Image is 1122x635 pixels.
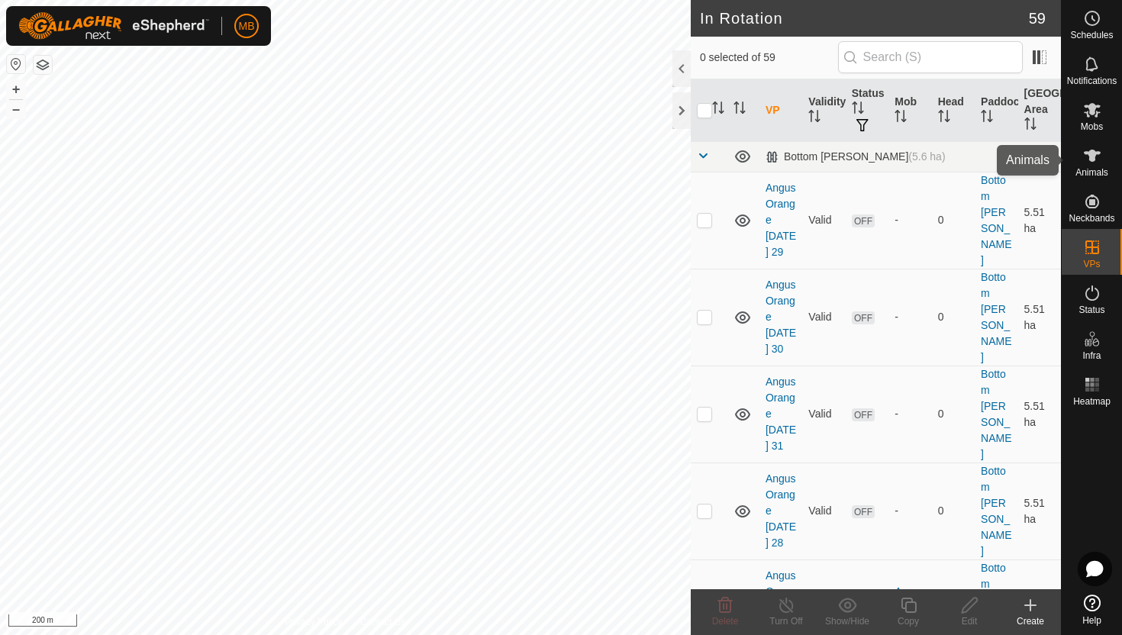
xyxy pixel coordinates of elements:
h2: In Rotation [700,9,1029,27]
a: Bottom [PERSON_NAME] [981,465,1011,557]
div: Turn Off [756,614,817,628]
a: Help [1062,588,1122,631]
td: Valid [802,269,845,366]
div: Copy [878,614,939,628]
p-sorticon: Activate to sort [852,104,864,116]
div: - [895,212,925,228]
td: 0 [932,463,975,559]
span: Schedules [1070,31,1113,40]
th: [GEOGRAPHIC_DATA] Area [1018,79,1061,142]
th: Mob [888,79,931,142]
th: Paddock [975,79,1017,142]
button: + [7,80,25,98]
td: Valid [802,172,845,269]
button: – [7,100,25,118]
a: Bottom [PERSON_NAME] [981,368,1011,460]
div: Edit [939,614,1000,628]
div: - [895,406,925,422]
span: (5.6 ha) [908,150,945,163]
a: Angus Orange [DATE] 28 [766,472,796,549]
span: OFF [852,311,875,324]
span: Neckbands [1069,214,1114,223]
div: Create [1000,614,1061,628]
input: Search (S) [838,41,1023,73]
span: VPs [1083,259,1100,269]
p-sorticon: Activate to sort [808,112,821,124]
span: Heatmap [1073,397,1111,406]
p-sorticon: Activate to sort [733,104,746,116]
p-sorticon: Activate to sort [712,104,724,116]
td: 5.51 ha [1018,366,1061,463]
p-sorticon: Activate to sort [981,112,993,124]
td: 0 [932,269,975,366]
span: 59 [1029,7,1046,30]
span: OFF [852,505,875,518]
span: MB [239,18,255,34]
td: 0 [932,366,975,463]
th: VP [759,79,802,142]
div: - [895,503,925,519]
td: Valid [802,463,845,559]
td: 5.51 ha [1018,172,1061,269]
a: Privacy Policy [285,615,342,629]
span: Mobs [1081,122,1103,131]
div: - [895,309,925,325]
span: Infra [1082,351,1101,360]
span: 0 selected of 59 [700,50,838,66]
div: Show/Hide [817,614,878,628]
a: Angus Orange [DATE] 29 [766,182,796,258]
div: Angus Orange [895,584,925,632]
p-sorticon: Activate to sort [938,112,950,124]
th: Validity [802,79,845,142]
span: Status [1078,305,1104,314]
th: Head [932,79,975,142]
img: Gallagher Logo [18,12,209,40]
th: Status [846,79,888,142]
td: 5.51 ha [1018,463,1061,559]
button: Reset Map [7,55,25,73]
p-sorticon: Activate to sort [1024,120,1037,132]
span: Help [1082,616,1101,625]
td: 0 [932,172,975,269]
button: Map Layers [34,56,52,74]
div: Bottom [PERSON_NAME] [766,150,946,163]
span: OFF [852,214,875,227]
a: Angus Orange [DATE] 30 [766,279,796,355]
a: Bottom [PERSON_NAME] [981,174,1011,266]
p-sorticon: Activate to sort [895,112,907,124]
td: Valid [802,366,845,463]
a: Bottom [PERSON_NAME] [981,271,1011,363]
td: 5.51 ha [1018,269,1061,366]
span: Delete [712,616,739,627]
a: Angus Orange [DATE] 31 [766,376,796,452]
a: Contact Us [360,615,405,629]
span: Notifications [1067,76,1117,85]
span: Animals [1075,168,1108,177]
span: OFF [852,408,875,421]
